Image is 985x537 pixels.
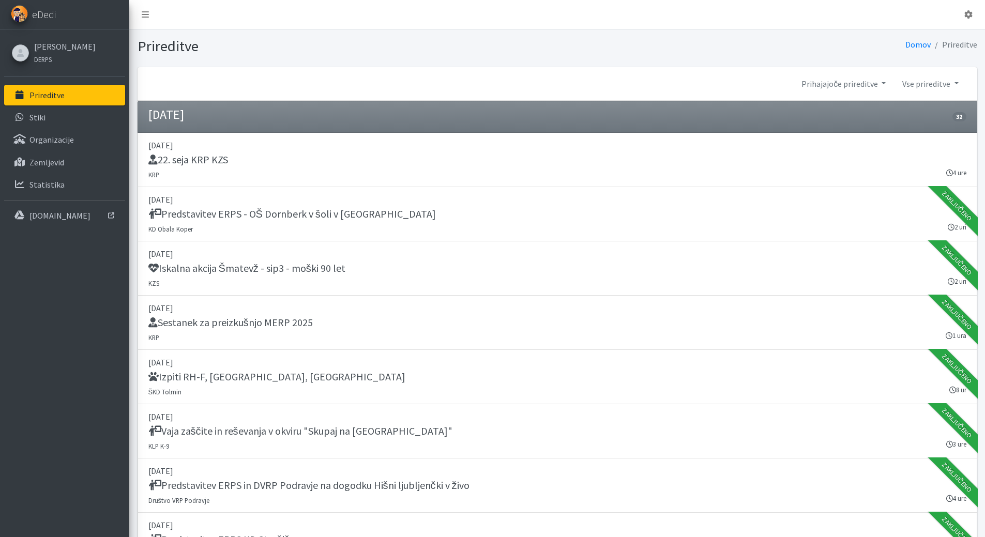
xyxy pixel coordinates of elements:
[148,279,159,287] small: KZS
[148,208,436,220] h5: Predstavitev ERPS - OŠ Dornberk v šoli v [GEOGRAPHIC_DATA]
[138,133,977,187] a: [DATE] 22. seja KRP KZS KRP 4 ure
[148,496,209,504] small: Društvo VRP Podravje
[4,152,125,173] a: Zemljevid
[952,112,966,121] span: 32
[29,90,65,100] p: Prireditve
[148,479,469,492] h5: Predstavitev ERPS in DVRP Podravje na dogodku Hišni ljubljenčki v živo
[148,465,966,477] p: [DATE]
[138,241,977,296] a: [DATE] Iskalna akcija Šmatevž - sip3 - moški 90 let KZS 2 uri Zaključeno
[138,187,977,241] a: [DATE] Predstavitev ERPS - OŠ Dornberk v šoli v [GEOGRAPHIC_DATA] KD Obala Koper 2 uri Zaključeno
[793,73,894,94] a: Prihajajoče prireditve
[894,73,966,94] a: Vse prireditve
[34,53,96,65] a: DERPS
[138,458,977,513] a: [DATE] Predstavitev ERPS in DVRP Podravje na dogodku Hišni ljubljenčki v živo Društvo VRP Podravj...
[29,112,46,122] p: Stiki
[148,302,966,314] p: [DATE]
[148,154,228,166] h5: 22. seja KRP KZS
[148,108,184,122] h4: [DATE]
[148,388,182,396] small: ŠKD Tolmin
[148,356,966,369] p: [DATE]
[148,193,966,206] p: [DATE]
[138,350,977,404] a: [DATE] Izpiti RH-F, [GEOGRAPHIC_DATA], [GEOGRAPHIC_DATA] ŠKD Tolmin 8 ur Zaključeno
[29,210,90,221] p: [DOMAIN_NAME]
[11,5,28,22] img: eDedi
[4,205,125,226] a: [DOMAIN_NAME]
[148,262,345,274] h5: Iskalna akcija Šmatevž - sip3 - moški 90 let
[29,157,64,167] p: Zemljevid
[148,425,452,437] h5: Vaja zaščite in reševanja v okviru "Skupaj na [GEOGRAPHIC_DATA]"
[148,171,159,179] small: KRP
[4,107,125,128] a: Stiki
[29,179,65,190] p: Statistika
[905,39,931,50] a: Domov
[138,37,554,55] h1: Prireditve
[4,85,125,105] a: Prireditve
[34,40,96,53] a: [PERSON_NAME]
[34,55,52,64] small: DERPS
[931,37,977,52] li: Prireditve
[138,296,977,350] a: [DATE] Sestanek za preizkušnjo MERP 2025 KRP 1 ura Zaključeno
[148,442,169,450] small: KLP K-9
[148,248,966,260] p: [DATE]
[148,333,159,342] small: KRP
[148,316,313,329] h5: Sestanek za preizkušnjo MERP 2025
[4,174,125,195] a: Statistika
[148,371,405,383] h5: Izpiti RH-F, [GEOGRAPHIC_DATA], [GEOGRAPHIC_DATA]
[148,139,966,151] p: [DATE]
[29,134,74,145] p: Organizacije
[148,410,966,423] p: [DATE]
[138,404,977,458] a: [DATE] Vaja zaščite in reševanja v okviru "Skupaj na [GEOGRAPHIC_DATA]" KLP K-9 3 ure Zaključeno
[946,168,966,178] small: 4 ure
[148,519,966,531] p: [DATE]
[32,7,56,22] span: eDedi
[148,225,193,233] small: KD Obala Koper
[4,129,125,150] a: Organizacije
